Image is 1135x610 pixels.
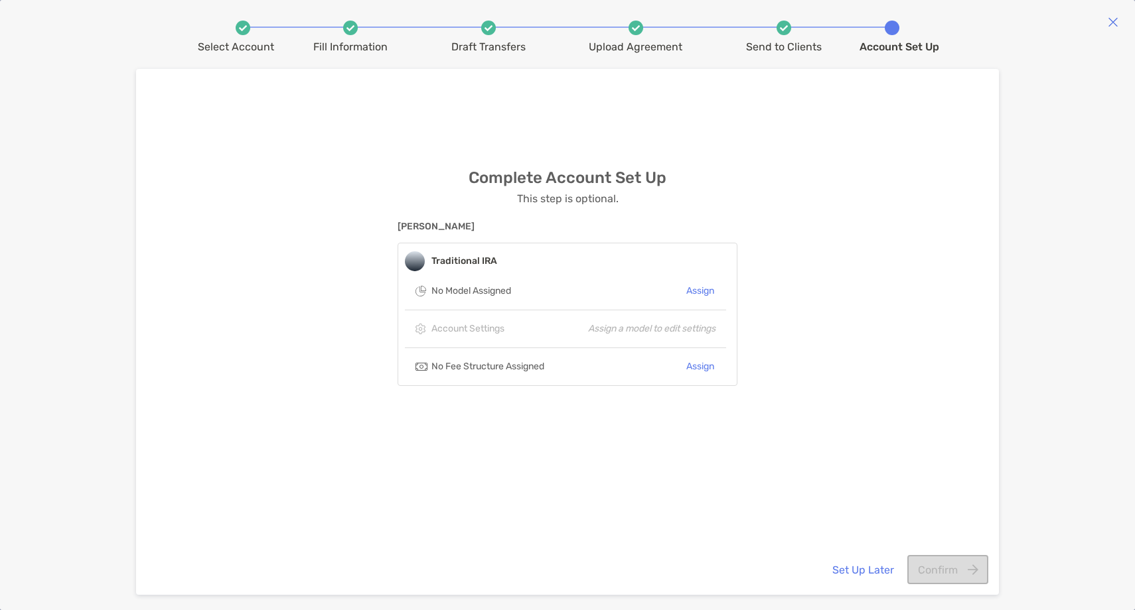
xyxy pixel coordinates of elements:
[431,285,511,296] span: No Model Assigned
[469,168,666,187] h3: Complete Account Set Up
[239,25,247,31] img: white check
[405,251,425,271] img: companyLogo
[822,555,904,584] button: Set Up Later
[589,40,682,53] div: Upload Agreement
[451,40,526,53] div: Draft Transfers
[517,192,619,205] p: This step is optional.
[685,281,716,300] button: Assign
[746,40,822,53] div: Send to Clients
[860,40,939,53] div: Account Set Up
[1108,17,1118,27] img: close modal
[780,25,788,31] img: white check
[313,40,388,53] div: Fill Information
[398,221,737,232] span: [PERSON_NAME]
[431,255,497,267] strong: Traditional IRA
[346,25,354,31] img: white check
[685,357,716,376] button: Assign
[632,25,640,31] img: white check
[198,40,274,53] div: Select Account
[485,25,492,31] img: white check
[431,361,544,372] span: No Fee Structure Assigned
